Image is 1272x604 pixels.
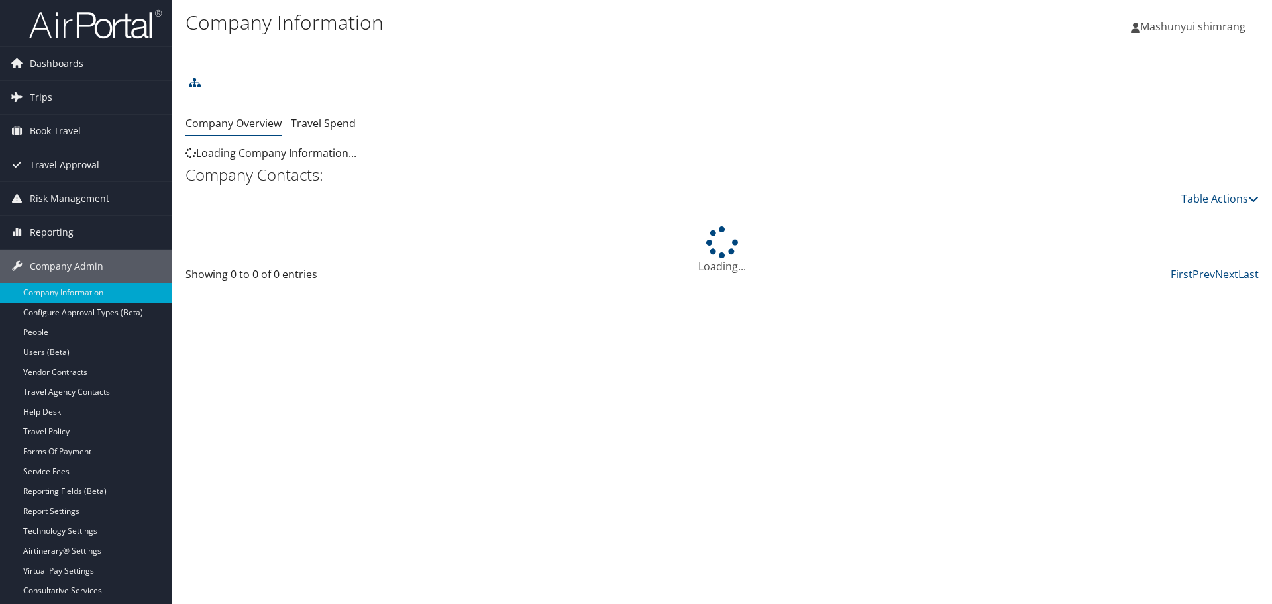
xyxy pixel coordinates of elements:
a: Mashunyui shimrang [1131,7,1259,46]
a: First [1171,267,1192,281]
span: Book Travel [30,115,81,148]
span: Company Admin [30,250,103,283]
span: Mashunyui shimrang [1140,19,1245,34]
a: Prev [1192,267,1215,281]
span: Loading Company Information... [185,146,356,160]
span: Risk Management [30,182,109,215]
div: Showing 0 to 0 of 0 entries [185,266,439,289]
a: Company Overview [185,116,282,130]
a: Table Actions [1181,191,1259,206]
a: Travel Spend [291,116,356,130]
a: Last [1238,267,1259,281]
span: Trips [30,81,52,114]
img: airportal-logo.png [29,9,162,40]
span: Travel Approval [30,148,99,181]
h2: Company Contacts: [185,164,1259,186]
a: Next [1215,267,1238,281]
span: Reporting [30,216,74,249]
span: Dashboards [30,47,83,80]
h1: Company Information [185,9,901,36]
div: Loading... [185,226,1259,274]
